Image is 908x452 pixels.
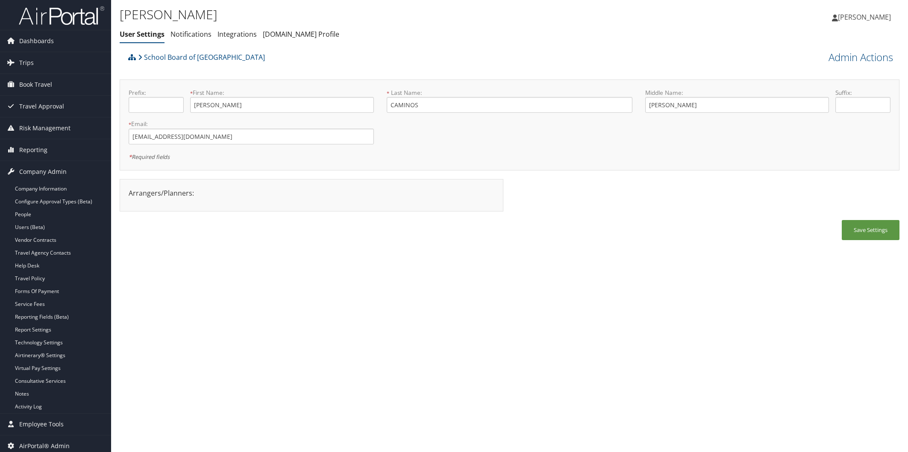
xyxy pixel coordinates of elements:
[120,29,165,39] a: User Settings
[19,74,52,95] span: Book Travel
[387,88,632,97] label: Last Name:
[838,12,891,22] span: [PERSON_NAME]
[129,120,374,128] label: Email:
[832,4,899,30] a: [PERSON_NAME]
[122,188,501,198] div: Arrangers/Planners:
[829,50,893,65] a: Admin Actions
[19,161,67,182] span: Company Admin
[129,88,184,97] label: Prefix:
[170,29,212,39] a: Notifications
[129,153,170,161] em: Required fields
[19,139,47,161] span: Reporting
[217,29,257,39] a: Integrations
[19,414,64,435] span: Employee Tools
[645,88,829,97] label: Middle Name:
[19,30,54,52] span: Dashboards
[19,96,64,117] span: Travel Approval
[120,6,640,23] h1: [PERSON_NAME]
[138,49,265,66] a: School Board of [GEOGRAPHIC_DATA]
[19,6,104,26] img: airportal-logo.png
[835,88,890,97] label: Suffix:
[263,29,339,39] a: [DOMAIN_NAME] Profile
[19,52,34,73] span: Trips
[190,88,374,97] label: First Name:
[19,117,71,139] span: Risk Management
[842,220,899,240] button: Save Settings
